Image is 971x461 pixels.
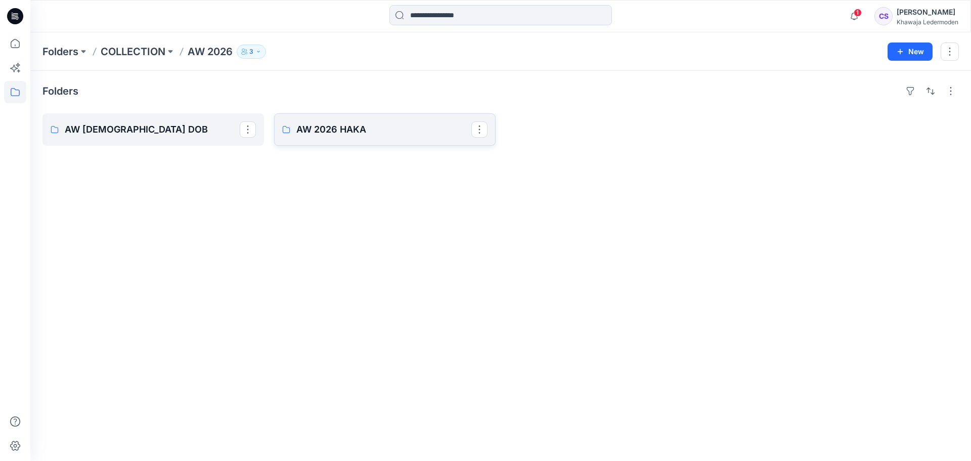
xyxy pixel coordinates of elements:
[42,85,78,97] h4: Folders
[897,6,958,18] div: [PERSON_NAME]
[296,122,471,137] p: AW 2026 HAKA
[101,45,165,59] a: COLLECTION
[854,9,862,17] span: 1
[237,45,266,59] button: 3
[42,45,78,59] a: Folders
[874,7,893,25] div: CS
[888,43,933,61] button: New
[274,113,496,146] a: AW 2026 HAKA
[65,122,240,137] p: AW [DEMOGRAPHIC_DATA] DOB
[897,18,958,26] div: Khawaja Ledermoden
[249,46,253,57] p: 3
[188,45,233,59] p: AW 2026
[42,113,264,146] a: AW [DEMOGRAPHIC_DATA] DOB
